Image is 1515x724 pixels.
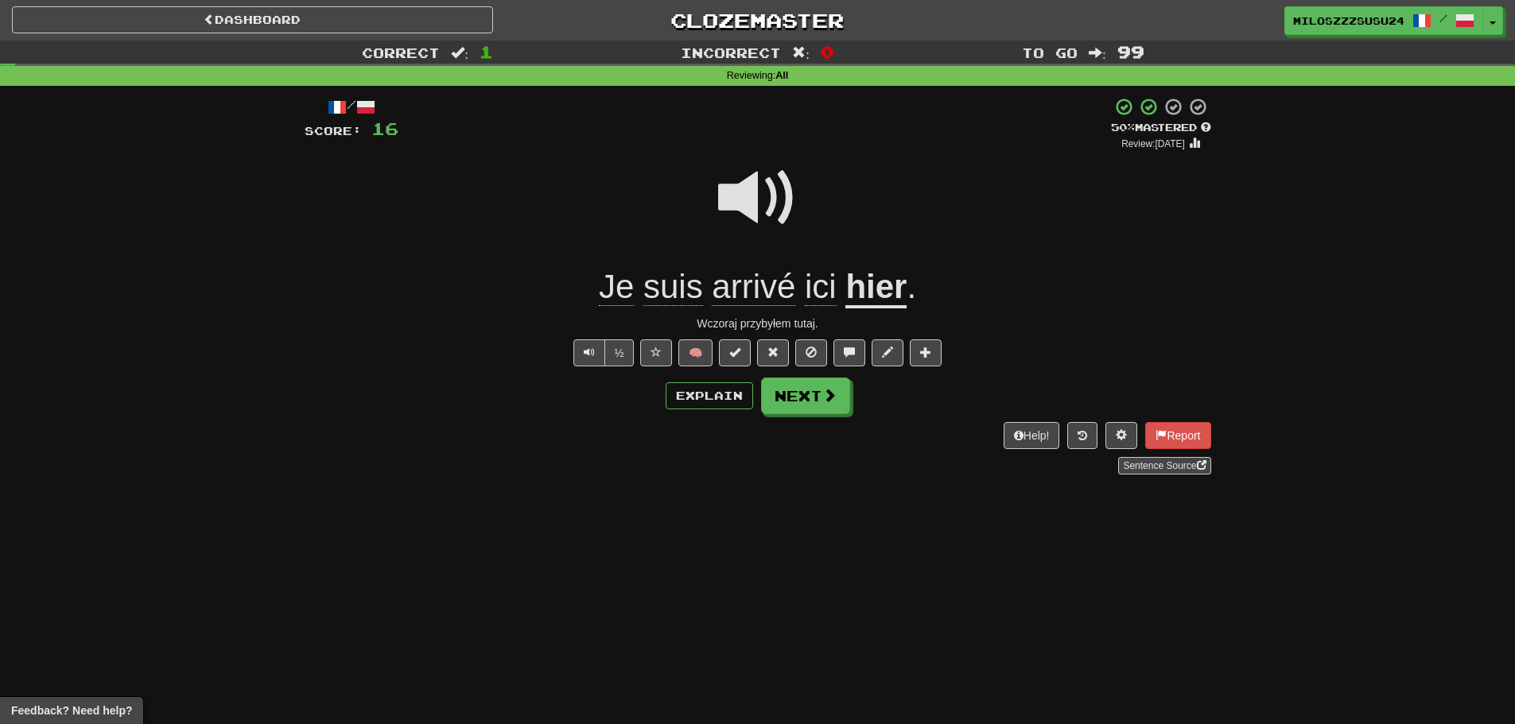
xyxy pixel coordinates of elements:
div: / [305,97,398,117]
span: Incorrect [681,45,781,60]
button: Discuss sentence (alt+u) [833,339,865,366]
button: Ignore sentence (alt+i) [795,339,827,366]
a: Dashboard [12,6,493,33]
span: MiloszzzSusu24 [1293,14,1404,28]
a: MiloszzzSusu24 / [1284,6,1483,35]
button: Report [1145,422,1210,449]
span: 1 [480,42,493,61]
span: Open feedback widget [11,703,132,718]
div: Wczoraj przybyłem tutaj. [305,316,1211,331]
span: : [1089,46,1106,60]
button: Edit sentence (alt+d) [872,339,903,366]
button: Favorite sentence (alt+f) [640,339,672,366]
span: 16 [371,118,398,138]
span: ici [805,268,837,306]
span: : [451,46,468,60]
button: Play sentence audio (ctl+space) [573,339,605,366]
small: Review: [DATE] [1121,138,1185,149]
span: 99 [1117,42,1144,61]
div: Text-to-speech controls [570,339,635,366]
button: Set this sentence to 100% Mastered (alt+m) [719,339,751,366]
button: Add to collection (alt+a) [910,339,942,366]
span: Score: [305,124,362,137]
span: Correct [362,45,440,60]
span: To go [1022,45,1078,60]
button: Help! [1004,422,1060,449]
span: arrivé [712,268,795,306]
span: . [907,268,916,305]
button: 🧠 [678,339,713,366]
button: Round history (alt+y) [1067,422,1097,449]
a: Sentence Source [1118,457,1210,474]
strong: All [775,70,788,81]
span: 50 % [1111,121,1135,134]
button: Reset to 0% Mastered (alt+r) [757,339,789,366]
div: Mastered [1111,121,1211,135]
span: suis [643,268,703,306]
span: Je [599,268,634,306]
span: / [1439,13,1447,24]
span: 0 [821,42,834,61]
span: : [792,46,810,60]
button: Explain [666,382,753,409]
button: Next [761,377,850,414]
u: hier [845,268,907,308]
button: ½ [604,339,635,366]
a: Clozemaster [517,6,998,34]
